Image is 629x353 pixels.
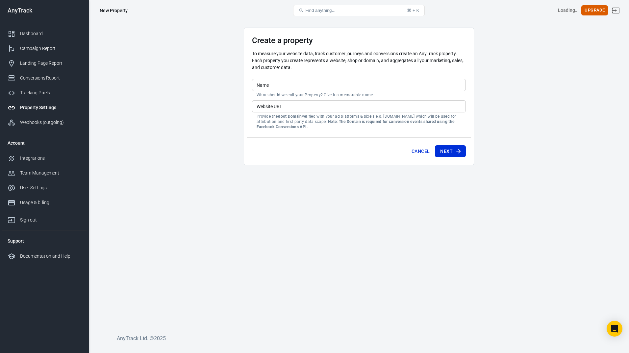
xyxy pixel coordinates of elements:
[2,210,87,227] a: Sign out
[20,253,81,260] div: Documentation and Help
[20,30,81,37] div: Dashboard
[409,145,432,157] button: Cancel
[2,71,87,85] a: Conversions Report
[2,195,87,210] a: Usage & billing
[257,114,461,129] p: Provide the verified with your ad platforms & pixels e.g. [DOMAIN_NAME] which will be used for at...
[407,8,419,13] div: ⌘ + K
[293,5,425,16] button: Find anything...⌘ + K
[100,7,128,14] div: New Property
[2,180,87,195] a: User Settings
[20,199,81,206] div: Usage & billing
[20,155,81,162] div: Integrations
[252,100,466,112] input: example.com
[581,5,608,15] button: Upgrade
[252,50,466,71] p: To measure your website data, track customer journeys and conversions create an AnyTrack property...
[2,135,87,151] li: Account
[20,217,81,224] div: Sign out
[20,119,81,126] div: Webhooks (outgoing)
[305,8,335,13] span: Find anything...
[2,233,87,249] li: Support
[608,3,624,18] a: Sign out
[2,115,87,130] a: Webhooks (outgoing)
[20,184,81,191] div: User Settings
[20,45,81,52] div: Campaign Report
[435,145,466,157] button: Next
[2,41,87,56] a: Campaign Report
[2,8,87,13] div: AnyTrack
[2,151,87,166] a: Integrations
[20,60,81,67] div: Landing Page Report
[2,100,87,115] a: Property Settings
[252,36,466,45] h3: Create a property
[558,7,579,14] div: Account id: <>
[257,119,454,129] strong: Note: The Domain is required for conversion events shared using the Facebook Conversions API.
[607,321,622,337] div: Open Intercom Messenger
[117,334,610,342] h6: AnyTrack Ltd. © 2025
[252,79,466,91] input: Your Website Name
[2,166,87,180] a: Team Management
[20,170,81,176] div: Team Management
[20,75,81,82] div: Conversions Report
[2,85,87,100] a: Tracking Pixels
[2,26,87,41] a: Dashboard
[2,56,87,71] a: Landing Page Report
[20,89,81,96] div: Tracking Pixels
[278,114,302,119] strong: Root Domain
[20,104,81,111] div: Property Settings
[257,92,461,98] p: What should we call your Property? Give it a memorable name.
